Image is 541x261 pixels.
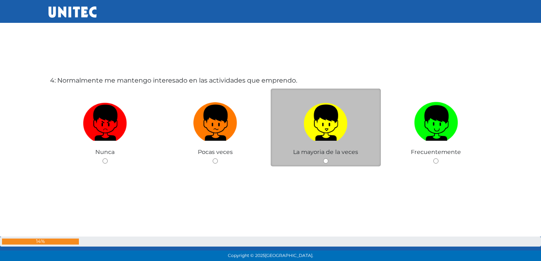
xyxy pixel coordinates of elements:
span: La mayoria de la veces [293,148,358,156]
label: 4: Normalmente me mantengo interesado en las actividades que emprendo. [50,76,297,85]
span: Frecuentemente [411,148,461,156]
span: Pocas veces [198,148,233,156]
img: Pocas veces [193,99,237,141]
img: UNITEC [48,6,97,18]
span: [GEOGRAPHIC_DATA]. [265,253,313,258]
span: Nunca [95,148,115,156]
img: Frecuentemente [414,99,458,141]
img: Nunca [83,99,127,141]
div: 14% [2,239,79,245]
img: La mayoria de la veces [304,99,348,141]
